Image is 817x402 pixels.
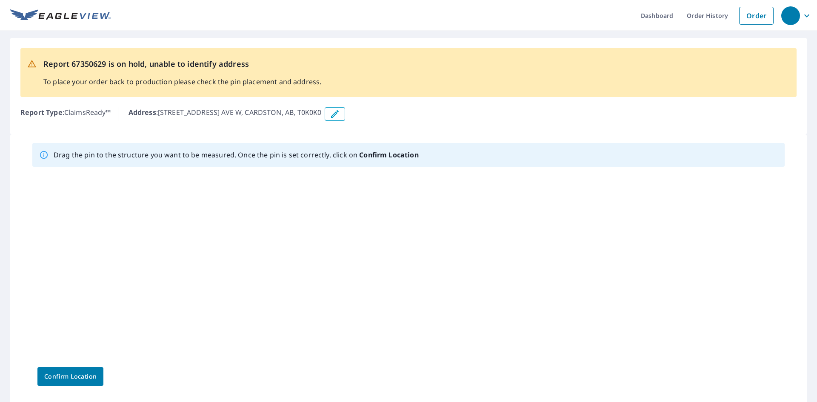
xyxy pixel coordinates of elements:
p: Report 67350629 is on hold, unable to identify address [43,58,321,70]
b: Address [129,108,156,117]
b: Confirm Location [359,150,418,160]
p: : [STREET_ADDRESS] AVE W, CARDSTON, AB, T0K0K0 [129,107,322,121]
a: Order [739,7,774,25]
b: Report Type [20,108,63,117]
p: : ClaimsReady™ [20,107,111,121]
span: Confirm Location [44,371,97,382]
img: EV Logo [10,9,111,22]
button: Confirm Location [37,367,103,386]
p: To place your order back to production please check the pin placement and address. [43,77,321,87]
p: Drag the pin to the structure you want to be measured. Once the pin is set correctly, click on [54,150,419,160]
